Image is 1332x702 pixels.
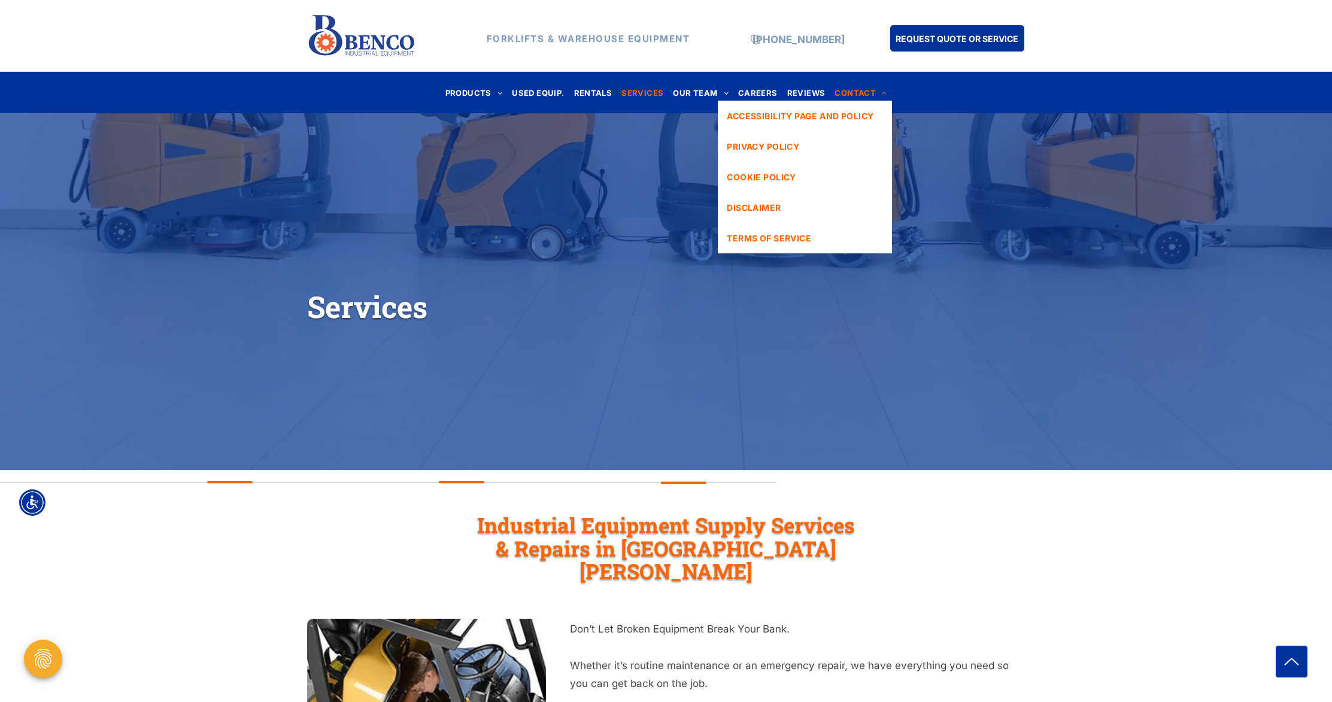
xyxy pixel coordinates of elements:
[727,201,781,214] span: DISCLAIMER
[487,33,690,44] strong: FORKLIFTS & WAREHOUSE EQUIPMENT
[718,192,891,223] a: DISCLAIMER
[727,232,811,244] span: TERMS OF SERVICE
[718,131,891,162] a: PRIVACY POLICY
[890,25,1024,52] a: REQUEST QUOTE OR SERVICE
[753,34,845,46] a: [PHONE_NUMBER]
[570,659,1009,690] span: Whether it’s routine maintenance or an emergency repair, we have everything you need so you can g...
[668,84,733,101] a: OUR TEAM
[727,171,796,183] span: COOKIE POLICY
[617,84,668,101] a: SERVICES
[782,84,830,101] a: REVIEWS
[570,623,790,635] span: Don’t Let Broken Equipment Break Your Bank.
[835,84,887,101] span: CONTACT
[718,101,891,131] a: ACCESSIBILITY PAGE AND POLICY
[727,110,873,122] span: ACCESSIBILITY PAGE AND POLICY
[896,28,1018,50] span: REQUEST QUOTE OR SERVICE
[507,84,569,101] a: USED EQUIP.
[569,84,617,101] a: RENTALS
[477,511,855,585] span: Industrial Equipment Supply Services & Repairs in [GEOGRAPHIC_DATA][PERSON_NAME]
[727,140,799,153] span: PRIVACY POLICY
[733,84,782,101] a: CAREERS
[718,223,891,253] a: TERMS OF SERVICE
[830,84,891,101] a: CONTACT
[441,84,508,101] a: PRODUCTS
[307,287,427,326] span: Services
[718,162,891,192] a: COOKIE POLICY
[19,489,45,516] div: Accessibility Menu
